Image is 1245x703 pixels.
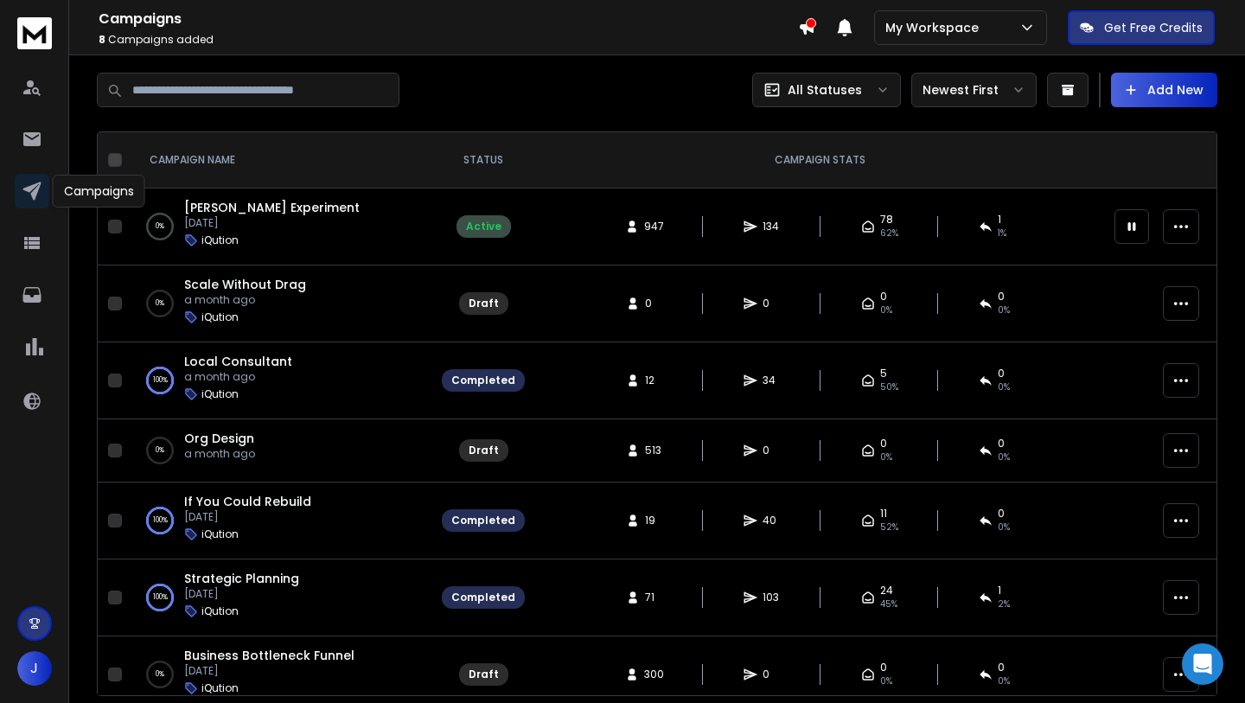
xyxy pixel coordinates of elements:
span: 0 [880,437,887,451]
span: 0 % [998,521,1010,534]
p: a month ago [184,293,306,307]
span: 0 [998,507,1005,521]
span: 0 [763,297,780,310]
span: 34 [763,374,780,387]
td: 100%Local Consultanta month agoiQution [129,342,431,419]
div: Draft [469,297,499,310]
p: a month ago [184,370,292,384]
span: 0 [998,367,1005,380]
p: 100 % [153,589,168,606]
button: J [17,651,52,686]
span: 0 [880,290,887,304]
td: 0%[PERSON_NAME] Experiment[DATE]iQution [129,189,431,265]
span: 45 % [880,598,897,611]
button: Add New [1111,73,1217,107]
span: 19 [645,514,662,527]
span: 5 [880,367,887,380]
span: 300 [644,668,664,681]
span: 8 [99,32,105,47]
span: 0 [763,444,780,457]
p: 0 % [156,442,164,459]
a: [PERSON_NAME] Experiment [184,199,360,216]
p: iQution [201,387,239,401]
div: Completed [451,374,515,387]
th: STATUS [431,132,535,189]
span: 12 [645,374,662,387]
span: 0 [998,661,1005,674]
span: Scale Without Drag [184,276,306,293]
a: Local Consultant [184,353,292,370]
span: 0 [763,668,780,681]
span: 0% [880,451,892,464]
p: 0 % [156,295,164,312]
a: Org Design [184,430,254,447]
span: 11 [880,507,887,521]
span: 40 [763,514,780,527]
a: Business Bottleneck Funnel [184,647,354,664]
div: Active [466,220,501,233]
span: 50 % [880,380,898,394]
td: 100%Strategic Planning[DATE]iQution [129,559,431,636]
td: 0%Org Designa month ago [129,419,431,483]
p: iQution [201,310,239,324]
div: Open Intercom Messenger [1182,643,1223,685]
p: iQution [201,233,239,247]
p: All Statuses [788,81,862,99]
div: Completed [451,591,515,604]
a: If You Could Rebuild [184,493,311,510]
h1: Campaigns [99,9,798,29]
span: 1 [998,213,1001,227]
button: Get Free Credits [1068,10,1215,45]
span: 0 [880,661,887,674]
td: 0%Scale Without Draga month agoiQution [129,265,431,342]
div: Completed [451,514,515,527]
span: 0 [645,297,662,310]
span: 1 [998,584,1001,598]
th: CAMPAIGN STATS [535,132,1104,189]
span: 52 % [880,521,898,534]
p: Campaigns added [99,33,798,47]
span: 78 [880,213,893,227]
td: 100%If You Could Rebuild[DATE]iQution [129,483,431,559]
img: logo [17,17,52,49]
p: a month ago [184,447,255,461]
span: 0% [880,674,892,688]
p: iQution [201,604,239,618]
span: 947 [644,220,664,233]
p: iQution [201,681,239,695]
span: 134 [763,220,780,233]
span: 2 % [998,598,1010,611]
p: Get Free Credits [1104,19,1203,36]
span: 0% [880,304,892,317]
p: iQution [201,527,239,541]
p: [DATE] [184,664,354,678]
p: [DATE] [184,510,311,524]
span: 0 [998,290,1005,304]
p: My Workspace [885,19,986,36]
p: 100 % [153,512,168,529]
span: 103 [763,591,780,604]
div: Campaigns [53,175,145,208]
span: 1 % [998,227,1006,240]
span: 0% [998,451,1010,464]
a: Strategic Planning [184,570,299,587]
span: 62 % [880,227,898,240]
th: CAMPAIGN NAME [129,132,431,189]
span: 24 [880,584,893,598]
button: Newest First [911,73,1037,107]
span: 71 [645,591,662,604]
div: Draft [469,668,499,681]
span: 513 [645,444,662,457]
span: 0% [998,674,1010,688]
p: 0 % [156,666,164,683]
p: 0 % [156,218,164,235]
p: [DATE] [184,216,360,230]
